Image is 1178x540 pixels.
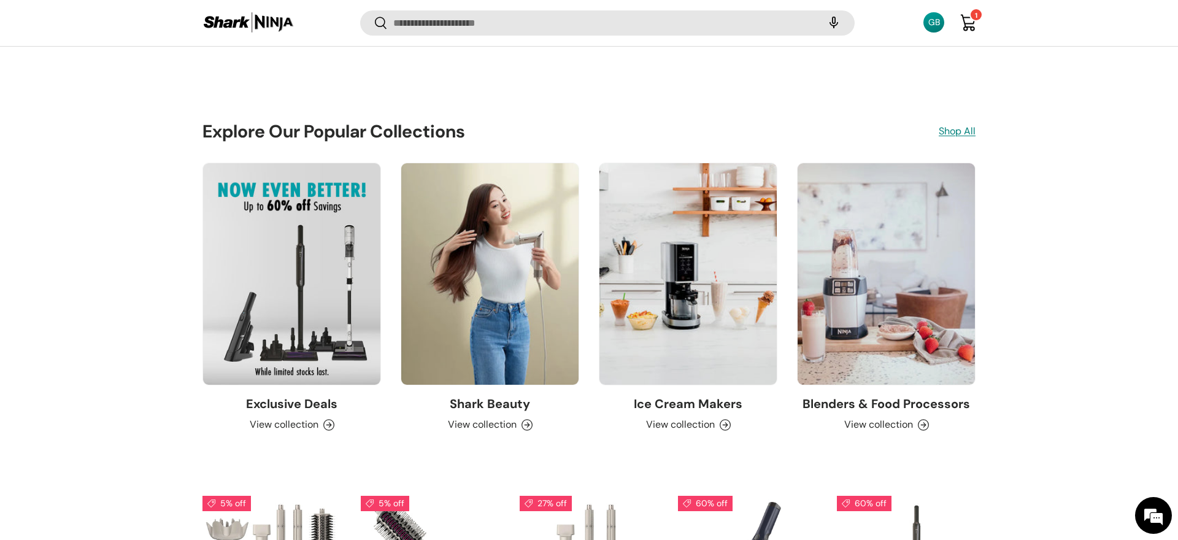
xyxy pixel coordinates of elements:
[361,496,409,511] span: 5% off
[939,124,976,139] a: Shop All
[814,10,853,37] speech-search-button: Search by voice
[678,496,733,511] span: 60% off
[246,396,337,412] a: Exclusive Deals
[520,496,572,511] span: 27% off
[634,396,742,412] a: Ice Cream Makers
[798,163,975,385] a: Blenders & Food Processors
[203,163,380,385] a: Exclusive Deals
[803,396,970,412] a: Blenders & Food Processors
[975,11,977,20] span: 1
[202,11,294,35] img: Shark Ninja Philippines
[837,496,891,511] span: 60% off
[401,163,579,385] a: Shark Beauty
[202,496,251,511] span: 5% off
[450,396,530,412] a: Shark Beauty
[927,17,941,29] div: GB
[920,9,947,36] a: GB
[202,120,919,143] h2: Explore Our Popular Collections
[599,163,777,385] a: Ice Cream Makers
